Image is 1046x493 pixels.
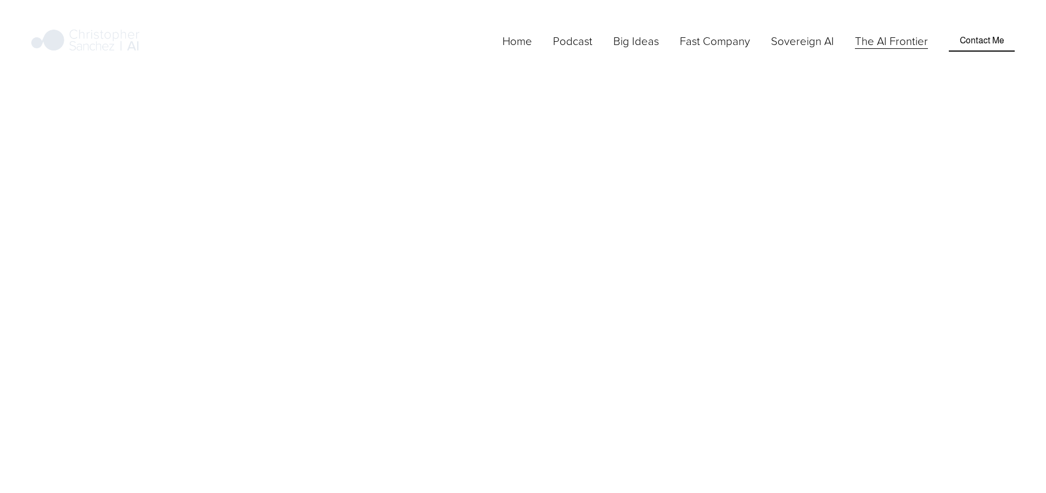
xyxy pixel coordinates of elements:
a: folder dropdown [680,32,750,50]
span: Big Ideas [613,33,659,49]
a: Home [502,32,532,50]
img: Christopher Sanchez | AI [31,27,139,55]
a: Podcast [553,32,592,50]
span: Fast Company [680,33,750,49]
a: Sovereign AI [771,32,834,50]
a: The AI Frontier [855,32,928,50]
a: Contact Me [949,30,1014,51]
a: folder dropdown [613,32,659,50]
